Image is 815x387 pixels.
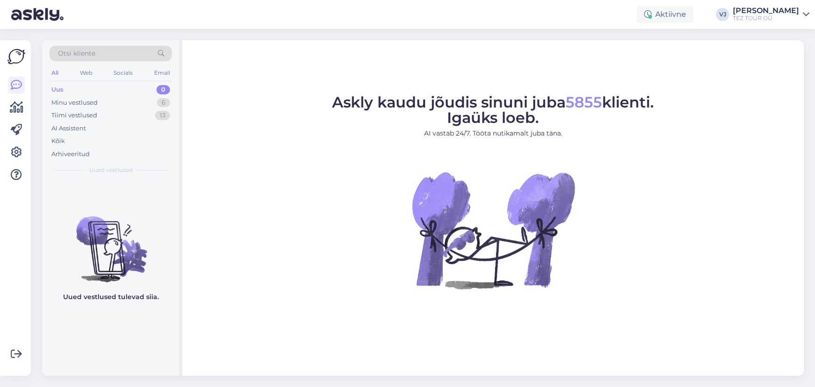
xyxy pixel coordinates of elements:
[733,7,799,14] div: [PERSON_NAME]
[332,129,654,138] p: AI vastab 24/7. Tööta nutikamalt juba täna.
[716,8,729,21] div: VJ
[409,146,577,314] img: No Chat active
[733,14,799,22] div: TEZ TOUR OÜ
[58,49,95,58] span: Otsi kliente
[63,292,159,302] p: Uued vestlused tulevad siia.
[51,150,90,159] div: Arhiveeritud
[7,48,25,65] img: Askly Logo
[112,67,135,79] div: Socials
[51,85,64,94] div: Uus
[89,166,133,174] span: Uued vestlused
[155,111,170,120] div: 13
[332,93,654,127] span: Askly kaudu jõudis sinuni juba klienti. Igaüks loeb.
[157,98,170,107] div: 6
[152,67,172,79] div: Email
[51,111,97,120] div: Tiimi vestlused
[156,85,170,94] div: 0
[566,93,602,111] span: 5855
[78,67,94,79] div: Web
[50,67,60,79] div: All
[42,200,179,284] img: No chats
[51,136,65,146] div: Kõik
[51,98,98,107] div: Minu vestlused
[733,7,809,22] a: [PERSON_NAME]TEZ TOUR OÜ
[637,6,694,23] div: Aktiivne
[51,124,86,133] div: AI Assistent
